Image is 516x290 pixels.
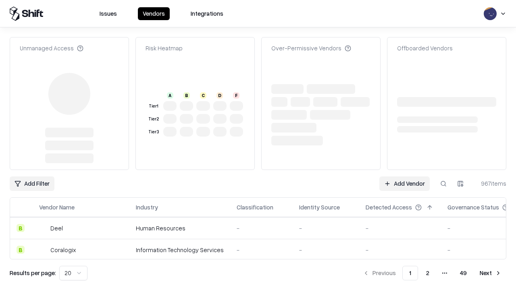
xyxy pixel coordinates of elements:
div: Governance Status [447,203,499,211]
div: Identity Source [299,203,340,211]
img: Deel [39,224,47,232]
div: - [366,224,435,232]
div: C [200,92,206,99]
div: - [299,224,353,232]
div: Tier 2 [147,116,160,122]
p: Results per page: [10,269,56,277]
div: Human Resources [136,224,224,232]
div: - [237,246,286,254]
button: 2 [420,266,436,280]
div: Coralogix [50,246,76,254]
button: Vendors [138,7,170,20]
div: D [216,92,223,99]
nav: pagination [358,266,506,280]
div: Detected Access [366,203,412,211]
button: 49 [454,266,473,280]
button: Next [475,266,506,280]
img: Coralogix [39,246,47,254]
div: Tier 3 [147,128,160,135]
div: Deel [50,224,63,232]
button: Issues [95,7,122,20]
a: Add Vendor [379,176,430,191]
div: Offboarded Vendors [397,44,453,52]
div: A [167,92,173,99]
div: Classification [237,203,273,211]
button: Integrations [186,7,228,20]
div: - [299,246,353,254]
div: B [17,246,25,254]
div: Risk Heatmap [146,44,183,52]
div: - [237,224,286,232]
div: Unmanaged Access [20,44,83,52]
div: Vendor Name [39,203,75,211]
div: B [17,224,25,232]
div: 967 items [474,179,506,188]
div: Tier 1 [147,103,160,110]
div: F [233,92,239,99]
div: B [183,92,190,99]
button: 1 [402,266,418,280]
div: Over-Permissive Vendors [271,44,351,52]
button: Add Filter [10,176,54,191]
div: Industry [136,203,158,211]
div: Information Technology Services [136,246,224,254]
div: - [366,246,435,254]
